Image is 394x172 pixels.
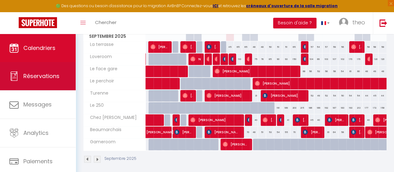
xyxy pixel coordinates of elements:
[84,90,110,97] span: Turenne
[354,102,363,114] div: 213
[282,114,290,126] div: 41
[354,66,363,77] div: 60
[183,41,193,53] span: [PERSON_NAME]
[338,66,346,77] div: 54
[23,101,52,108] span: Messages
[215,65,295,77] span: [PERSON_NAME]
[346,66,354,77] div: 61
[378,66,387,77] div: 48
[339,18,348,27] img: ...
[346,53,354,65] div: 170
[282,41,290,53] div: 51
[354,53,363,65] div: 170
[363,41,371,53] div: 58
[327,114,345,126] span: [PERSON_NAME]
[314,90,322,101] div: 49
[346,102,354,114] div: 193
[263,114,273,126] span: [PERSON_NAME]
[322,90,330,101] div: 52
[247,114,249,126] span: [PERSON_NAME]
[279,114,281,126] span: [PERSON_NAME]
[306,41,314,53] div: 57
[338,53,346,65] div: 102
[273,18,316,28] button: Besoin d'aide ?
[314,53,322,65] div: 89
[174,114,177,126] span: [PERSON_NAME]
[330,90,338,101] div: 54
[23,157,53,165] span: Paiements
[351,41,361,53] span: [PERSON_NAME]
[223,53,225,65] span: [PERSON_NAME]
[322,66,330,77] div: 56
[83,32,145,41] span: Septembre 2025
[379,19,387,27] img: logout
[370,90,378,101] div: 45
[95,19,116,26] span: Chercher
[266,41,274,53] div: 50
[223,138,249,150] span: [PERSON_NAME]
[242,41,250,53] div: 65
[84,139,117,145] span: Gameroom
[282,126,290,138] div: 55
[363,90,371,101] div: 44
[215,53,217,65] span: [PERSON_NAME]
[330,53,338,65] div: 107
[346,90,354,101] div: 54
[306,66,314,77] div: 56
[143,53,146,65] a: [PERSON_NAME]
[306,102,314,114] div: 186
[246,3,338,8] a: créneaux d'ouverture de la salle migration
[23,44,55,52] span: Calendriers
[330,41,338,53] div: 59
[146,123,189,135] span: [PERSON_NAME]
[274,102,282,114] div: 191
[338,102,346,114] div: 183
[282,102,290,114] div: 189
[234,41,242,53] div: 65
[298,66,306,77] div: 68
[258,41,266,53] div: 48
[363,102,371,114] div: 177
[378,53,387,65] div: 120
[190,53,201,65] span: Noa Langue
[258,53,266,65] div: 78
[274,41,282,53] div: 51
[290,41,298,53] div: 65
[370,102,378,114] div: 172
[206,41,217,53] span: [PERSON_NAME]
[183,90,193,101] span: [PERSON_NAME]
[363,66,371,77] div: 48
[352,18,365,26] span: theo
[5,2,24,21] button: Ouvrir le widget de chat LiveChat
[234,53,242,65] div: 110
[295,114,305,126] span: [PERSON_NAME]
[84,126,123,133] span: Beaumarchais
[306,53,314,65] div: 104
[338,90,346,101] div: 50
[303,53,305,65] span: [PERSON_NAME]
[206,126,240,138] span: [PERSON_NAME]
[282,53,290,65] div: 93
[330,66,338,77] div: 58
[330,126,338,138] div: 64
[250,114,258,126] div: 40
[274,126,282,138] div: 54
[351,114,361,126] span: [PERSON_NAME]
[306,90,314,101] div: 52
[19,17,57,28] img: Super Booking
[322,102,330,114] div: 192
[322,126,330,138] div: 61
[378,102,387,114] div: 158
[290,53,298,65] div: 150
[104,156,136,162] p: Septembre 2025
[213,3,218,8] a: ICI
[250,90,258,101] div: 31
[23,129,49,137] span: Analytics
[174,126,192,138] span: [PERSON_NAME]
[330,102,338,114] div: 187
[263,90,304,101] span: [PERSON_NAME]
[322,41,330,53] div: 57
[306,114,314,126] div: 45
[303,126,321,138] span: [PERSON_NAME]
